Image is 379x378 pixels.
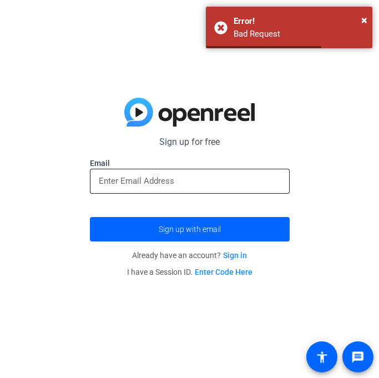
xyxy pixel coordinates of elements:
[124,98,255,127] img: blue-gradient.svg
[90,158,290,169] label: Email
[132,251,247,260] span: Already have an account?
[127,268,252,276] span: I have a Session ID.
[99,174,281,188] input: Enter Email Address
[351,350,365,364] mat-icon: message
[361,13,367,27] span: ×
[234,28,364,41] div: Bad Request
[90,217,290,241] button: Sign up with email
[90,135,290,149] p: Sign up for free
[195,268,252,276] a: Enter Code Here
[234,15,364,28] div: Error!
[315,350,329,364] mat-icon: accessibility
[223,251,247,260] a: Sign in
[361,12,367,28] button: Close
